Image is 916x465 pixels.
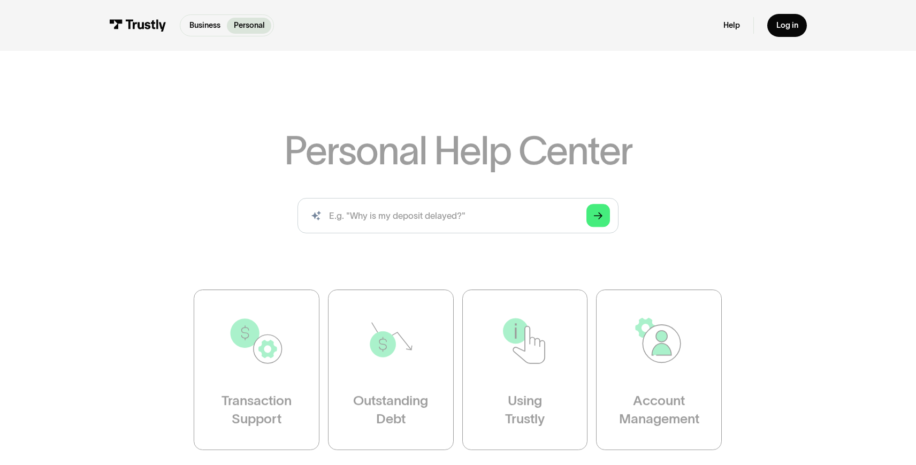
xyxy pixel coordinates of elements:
[222,392,292,428] div: Transaction Support
[619,392,699,428] div: Account Management
[182,18,227,34] a: Business
[462,290,588,451] a: UsingTrustly
[597,290,722,451] a: AccountManagement
[194,290,319,451] a: TransactionSupport
[328,290,454,451] a: OutstandingDebt
[354,392,429,428] div: Outstanding Debt
[227,18,271,34] a: Personal
[234,20,265,32] p: Personal
[109,19,167,32] img: Trustly Logo
[284,131,632,170] h1: Personal Help Center
[505,392,545,428] div: Using Trustly
[767,14,807,37] a: Log in
[297,198,619,233] form: Search
[776,20,798,31] div: Log in
[297,198,619,233] input: search
[723,20,740,31] a: Help
[189,20,220,32] p: Business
